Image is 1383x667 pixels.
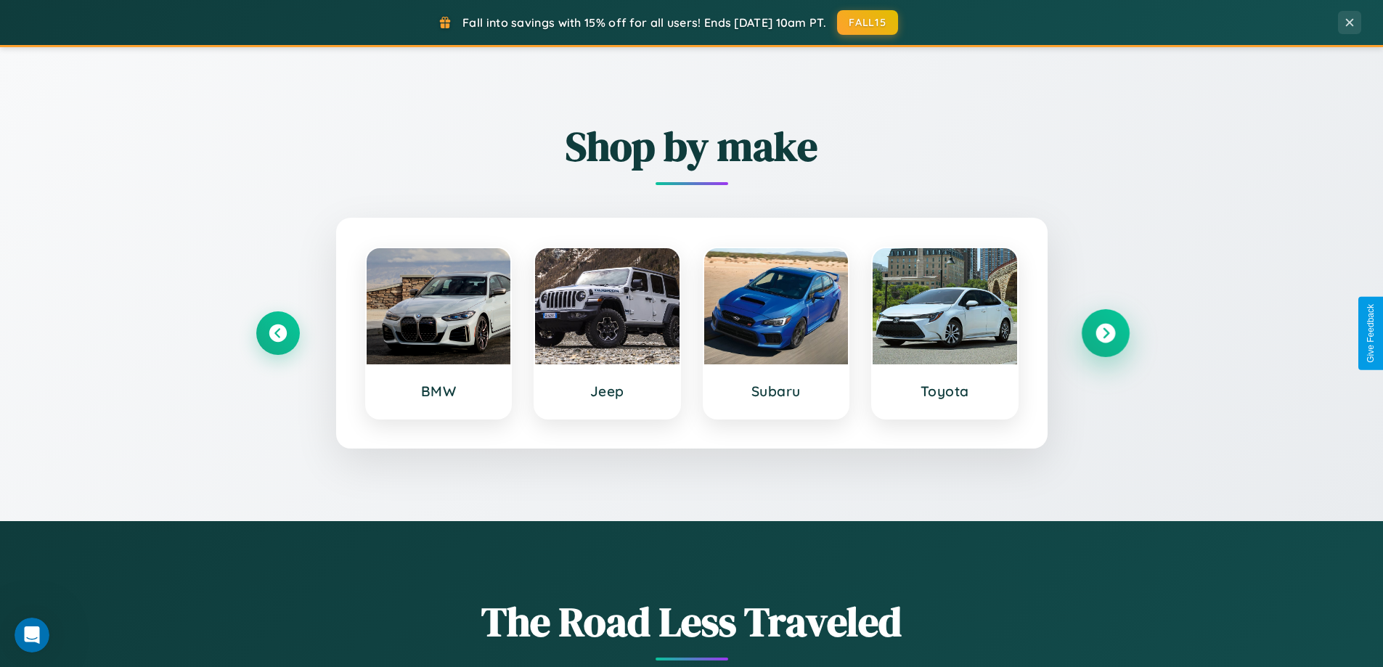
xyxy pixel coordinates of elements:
[462,15,826,30] span: Fall into savings with 15% off for all users! Ends [DATE] 10am PT.
[550,382,665,400] h3: Jeep
[256,594,1127,650] h1: The Road Less Traveled
[719,382,834,400] h3: Subaru
[887,382,1003,400] h3: Toyota
[381,382,497,400] h3: BMW
[256,118,1127,174] h2: Shop by make
[15,618,49,652] iframe: Intercom live chat
[837,10,898,35] button: FALL15
[1366,304,1376,363] div: Give Feedback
